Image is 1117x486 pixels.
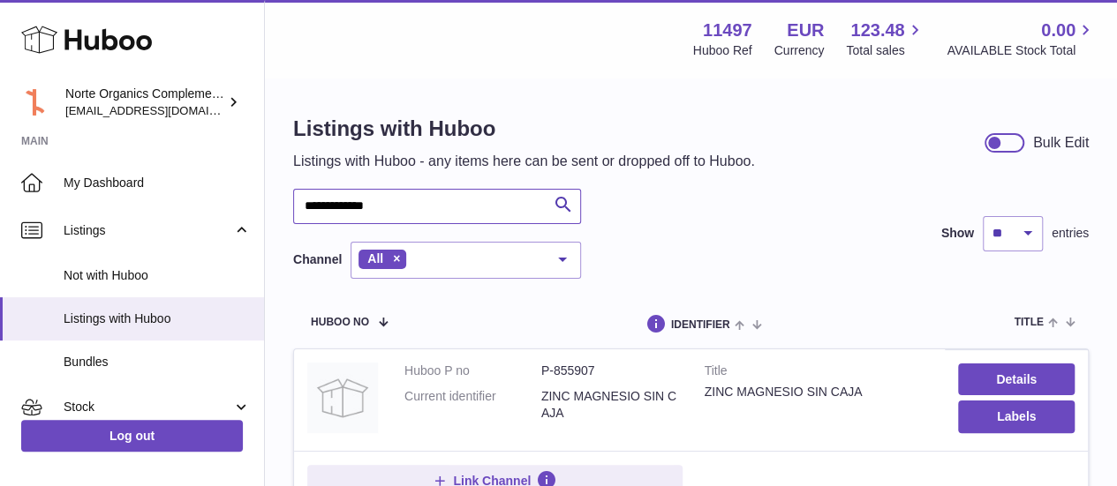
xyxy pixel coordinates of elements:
[64,175,251,191] span: My Dashboard
[541,363,678,379] dd: P-855907
[64,267,251,284] span: Not with Huboo
[64,354,251,370] span: Bundles
[21,420,243,452] a: Log out
[65,86,224,119] div: Norte Organics Complementos Alimenticios S.L.
[693,42,752,59] div: Huboo Ref
[958,363,1075,395] a: Details
[293,152,755,171] p: Listings with Huboo - any items here can be sent or dropped off to Huboo.
[774,42,825,59] div: Currency
[404,388,541,422] dt: Current identifier
[1041,19,1075,42] span: 0.00
[958,400,1075,432] button: Labels
[671,319,730,331] span: identifier
[293,251,342,268] label: Channel
[367,251,383,265] span: All
[1033,133,1089,153] div: Bulk Edit
[850,19,904,42] span: 123.48
[703,19,752,42] strong: 11497
[705,384,932,400] div: ZINC MAGNESIO SIN CAJA
[947,19,1096,59] a: 0.00 AVAILABLE Stock Total
[404,363,541,379] dt: Huboo P no
[705,363,932,384] strong: Title
[293,115,755,143] h1: Listings with Huboo
[1014,317,1043,328] span: title
[64,310,251,327] span: Listings with Huboo
[65,103,260,117] span: [EMAIL_ADDRESS][DOMAIN_NAME]
[947,42,1096,59] span: AVAILABLE Stock Total
[941,225,974,242] label: Show
[64,399,232,415] span: Stock
[307,363,378,433] img: ZINC MAGNESIO SIN CAJA
[21,89,48,116] img: internalAdmin-11497@internal.huboo.com
[846,42,925,59] span: Total sales
[1052,225,1089,242] span: entries
[787,19,824,42] strong: EUR
[541,388,678,422] dd: ZINC MAGNESIO SIN CAJA
[846,19,925,59] a: 123.48 Total sales
[64,222,232,239] span: Listings
[311,317,369,328] span: Huboo no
